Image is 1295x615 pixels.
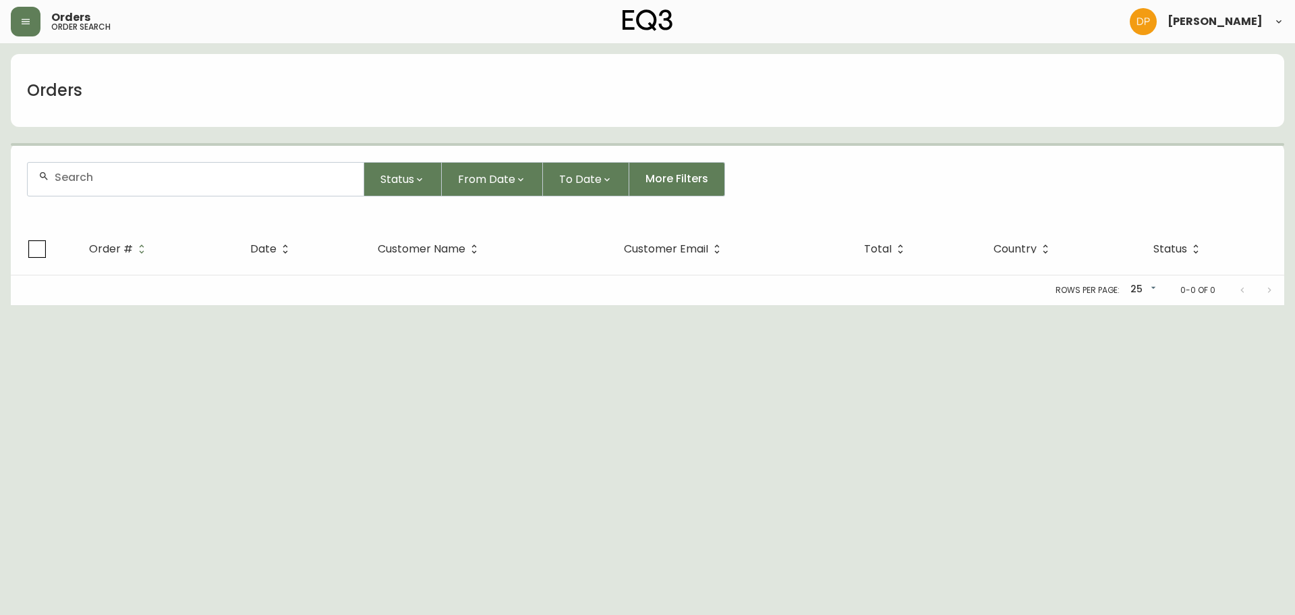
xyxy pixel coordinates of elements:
[559,171,602,188] span: To Date
[89,245,133,253] span: Order #
[1125,279,1159,301] div: 25
[629,162,725,196] button: More Filters
[27,79,82,102] h1: Orders
[623,9,672,31] img: logo
[1153,245,1187,253] span: Status
[645,171,708,186] span: More Filters
[1130,8,1157,35] img: b0154ba12ae69382d64d2f3159806b19
[378,243,483,255] span: Customer Name
[624,243,726,255] span: Customer Email
[378,245,465,253] span: Customer Name
[543,162,629,196] button: To Date
[994,245,1037,253] span: Country
[89,243,150,255] span: Order #
[624,245,708,253] span: Customer Email
[55,171,353,184] input: Search
[1168,16,1263,27] span: [PERSON_NAME]
[380,171,414,188] span: Status
[364,162,442,196] button: Status
[864,243,909,255] span: Total
[442,162,543,196] button: From Date
[864,245,892,253] span: Total
[51,23,111,31] h5: order search
[51,12,90,23] span: Orders
[250,243,294,255] span: Date
[458,171,515,188] span: From Date
[1180,284,1215,296] p: 0-0 of 0
[250,245,277,253] span: Date
[1153,243,1205,255] span: Status
[994,243,1054,255] span: Country
[1056,284,1120,296] p: Rows per page:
